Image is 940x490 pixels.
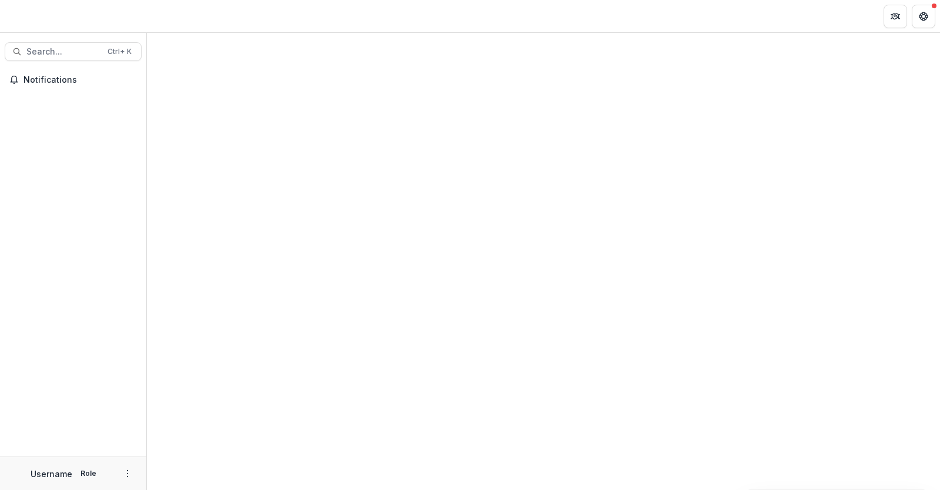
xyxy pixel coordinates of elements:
button: Get Help [912,5,935,28]
button: Partners [884,5,907,28]
span: Notifications [23,75,137,85]
p: Role [77,468,100,479]
button: More [120,467,135,481]
span: Search... [26,47,100,57]
button: Search... [5,42,142,61]
p: Username [31,468,72,480]
div: Ctrl + K [105,45,134,58]
button: Notifications [5,70,142,89]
